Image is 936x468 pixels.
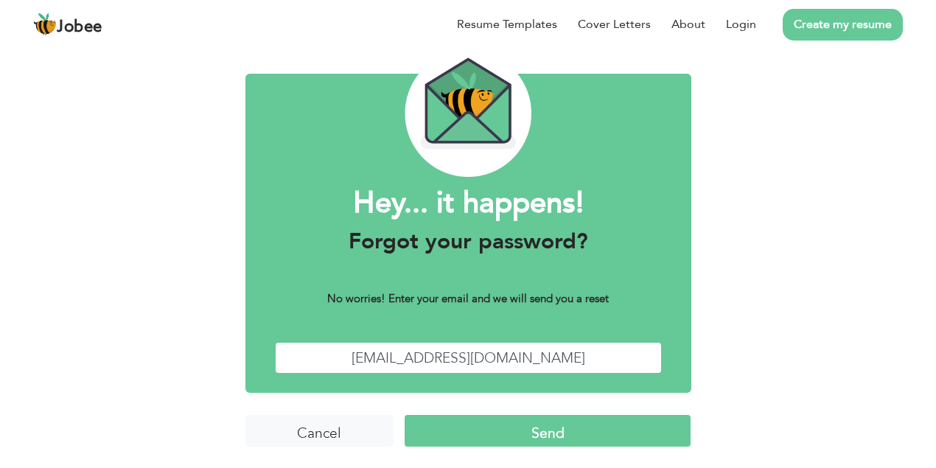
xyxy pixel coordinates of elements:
img: jobee.io [33,13,57,36]
input: Enter Your Email [275,342,662,374]
h1: Hey... it happens! [275,184,662,223]
h3: Forgot your password? [275,228,662,255]
a: Cover Letters [578,15,651,33]
a: Login [726,15,756,33]
a: Resume Templates [457,15,557,33]
input: Send [405,415,691,447]
b: No worries! Enter your email and we will send you a reset [327,291,609,306]
a: About [671,15,705,33]
input: Cancel [245,415,394,447]
span: Jobee [57,19,102,35]
img: envelope_bee.png [405,50,532,177]
a: Jobee [33,13,102,36]
a: Create my resume [783,9,903,41]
